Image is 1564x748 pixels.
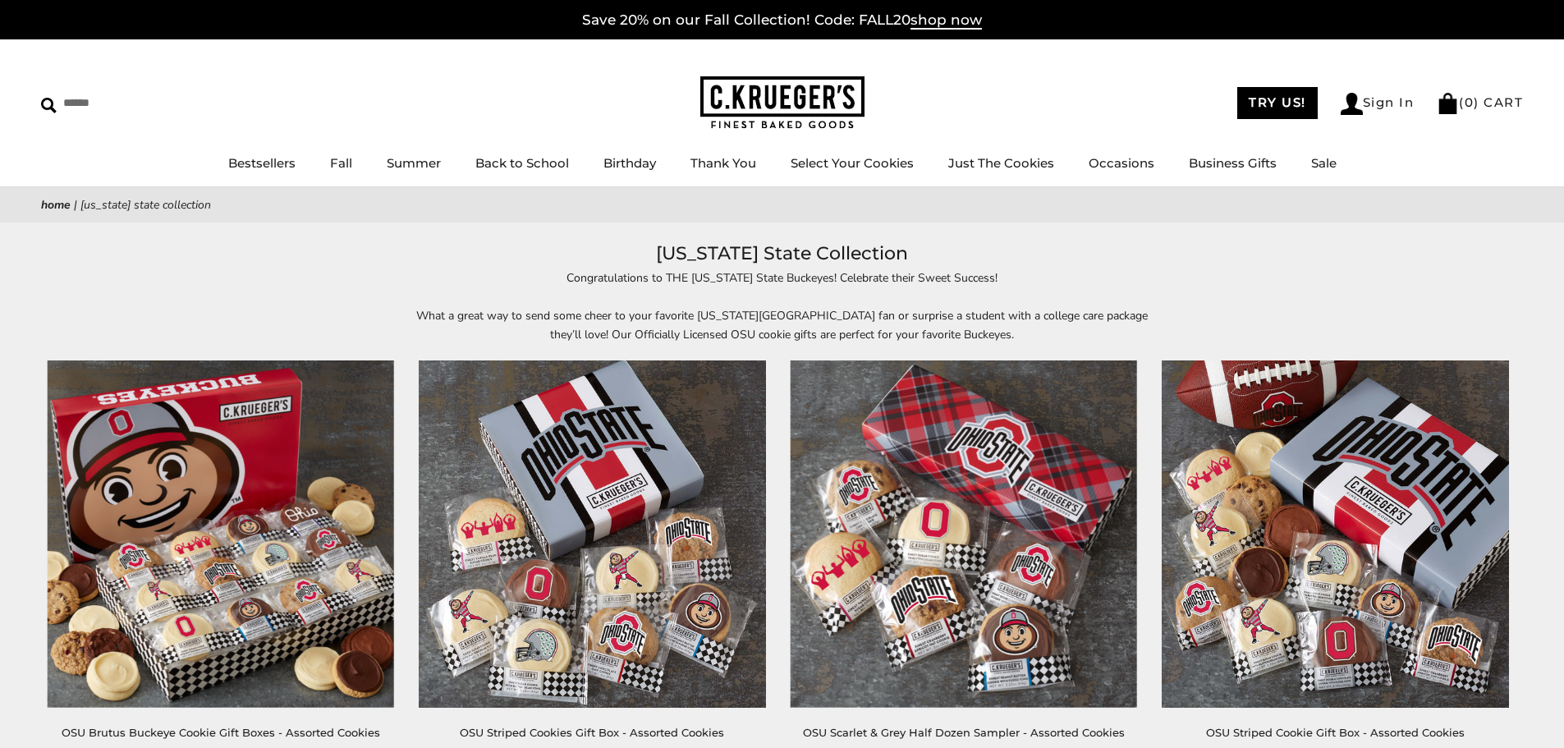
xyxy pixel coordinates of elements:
[690,155,756,171] a: Thank You
[910,11,982,30] span: shop now
[603,155,656,171] a: Birthday
[74,197,77,213] span: |
[791,155,914,171] a: Select Your Cookies
[419,360,765,707] img: OSU Striped Cookies Gift Box - Assorted Cookies
[791,360,1137,707] img: OSU Scarlet & Grey Half Dozen Sampler - Assorted Cookies
[1206,726,1465,739] a: OSU Striped Cookie Gift Box - Assorted Cookies
[405,268,1160,287] p: Congratulations to THE [US_STATE] State Buckeyes! Celebrate their Sweet Success!
[1237,87,1318,119] a: TRY US!
[387,155,441,171] a: Summer
[80,197,211,213] span: [US_STATE] State Collection
[1437,94,1523,110] a: (0) CART
[460,726,724,739] a: OSU Striped Cookies Gift Box - Assorted Cookies
[1341,93,1415,115] a: Sign In
[41,195,1523,214] nav: breadcrumbs
[700,76,865,130] img: C.KRUEGER'S
[1162,360,1508,707] img: OSU Striped Cookie Gift Box - Assorted Cookies
[62,726,380,739] a: OSU Brutus Buckeye Cookie Gift Boxes - Assorted Cookies
[803,726,1125,739] a: OSU Scarlet & Grey Half Dozen Sampler - Assorted Cookies
[1465,94,1475,110] span: 0
[41,90,236,116] input: Search
[48,360,394,707] img: OSU Brutus Buckeye Cookie Gift Boxes - Assorted Cookies
[228,155,296,171] a: Bestsellers
[1437,93,1459,114] img: Bag
[330,155,352,171] a: Fall
[1341,93,1363,115] img: Account
[1311,155,1337,171] a: Sale
[41,98,57,113] img: Search
[1189,155,1277,171] a: Business Gifts
[475,155,569,171] a: Back to School
[405,306,1160,344] p: What a great way to send some cheer to your favorite [US_STATE][GEOGRAPHIC_DATA] fan or surprise ...
[66,239,1498,268] h1: [US_STATE] State Collection
[41,197,71,213] a: Home
[1089,155,1154,171] a: Occasions
[582,11,982,30] a: Save 20% on our Fall Collection! Code: FALL20shop now
[948,155,1054,171] a: Just The Cookies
